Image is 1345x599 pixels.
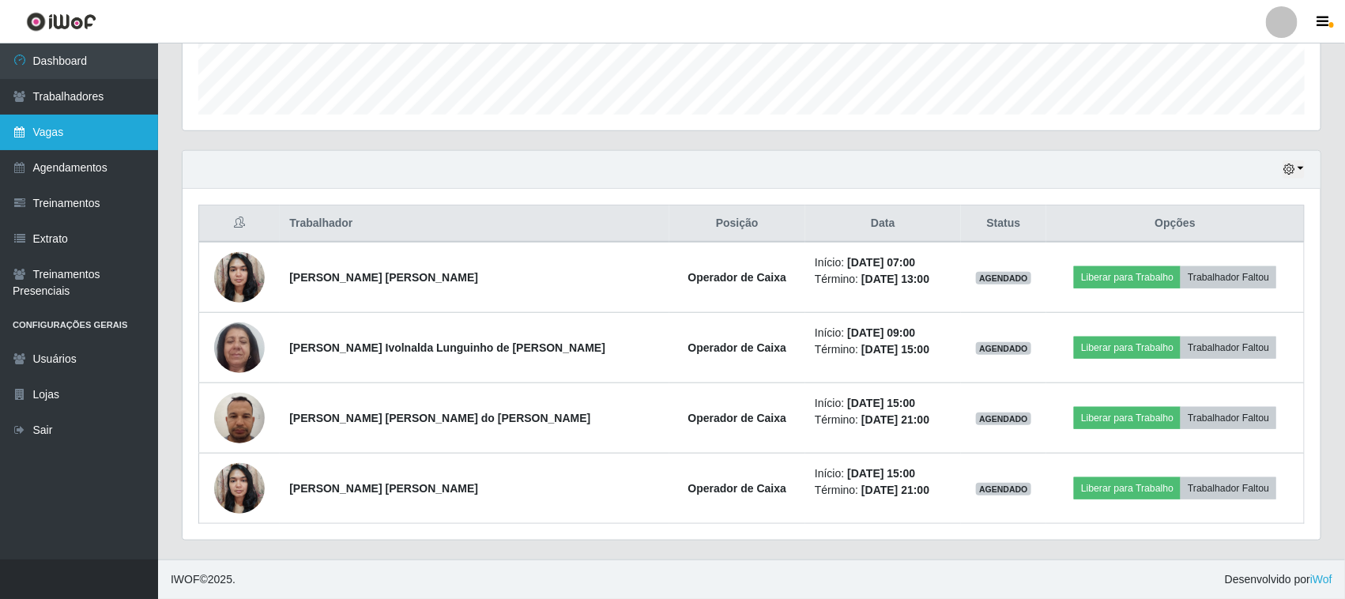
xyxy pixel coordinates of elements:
span: AGENDADO [976,483,1031,495]
time: [DATE] 15:00 [861,343,929,356]
strong: [PERSON_NAME] [PERSON_NAME] [289,271,478,284]
strong: Operador de Caixa [688,341,787,354]
img: 1709656431175.jpeg [214,314,265,381]
th: Status [961,205,1047,243]
button: Trabalhador Faltou [1181,477,1276,499]
strong: [PERSON_NAME] [PERSON_NAME] [289,482,478,495]
span: © 2025 . [171,571,235,588]
strong: Operador de Caixa [688,482,787,495]
th: Data [805,205,961,243]
strong: Operador de Caixa [688,412,787,424]
img: 1701473418754.jpeg [214,384,265,451]
li: Início: [815,395,951,412]
th: Posição [669,205,805,243]
strong: Operador de Caixa [688,271,787,284]
time: [DATE] 15:00 [847,397,915,409]
button: Trabalhador Faltou [1181,266,1276,288]
img: CoreUI Logo [26,12,96,32]
time: [DATE] 21:00 [861,413,929,426]
th: Opções [1046,205,1304,243]
span: Desenvolvido por [1225,571,1332,588]
li: Início: [815,465,951,482]
time: [DATE] 07:00 [847,256,915,269]
th: Trabalhador [280,205,669,243]
span: AGENDADO [976,342,1031,355]
button: Liberar para Trabalho [1074,477,1181,499]
time: [DATE] 13:00 [861,273,929,285]
time: [DATE] 21:00 [861,484,929,496]
strong: [PERSON_NAME] Ivolnalda Lunguinho de [PERSON_NAME] [289,341,605,354]
button: Liberar para Trabalho [1074,407,1181,429]
span: IWOF [171,573,200,586]
img: 1736008247371.jpeg [214,243,265,311]
li: Início: [815,325,951,341]
span: AGENDADO [976,272,1031,284]
span: AGENDADO [976,413,1031,425]
time: [DATE] 09:00 [847,326,915,339]
li: Término: [815,341,951,358]
li: Início: [815,254,951,271]
img: 1736008247371.jpeg [214,454,265,522]
li: Término: [815,412,951,428]
strong: [PERSON_NAME] [PERSON_NAME] do [PERSON_NAME] [289,412,590,424]
li: Término: [815,271,951,288]
li: Término: [815,482,951,499]
button: Liberar para Trabalho [1074,266,1181,288]
a: iWof [1310,573,1332,586]
time: [DATE] 15:00 [847,467,915,480]
button: Trabalhador Faltou [1181,337,1276,359]
button: Trabalhador Faltou [1181,407,1276,429]
button: Liberar para Trabalho [1074,337,1181,359]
